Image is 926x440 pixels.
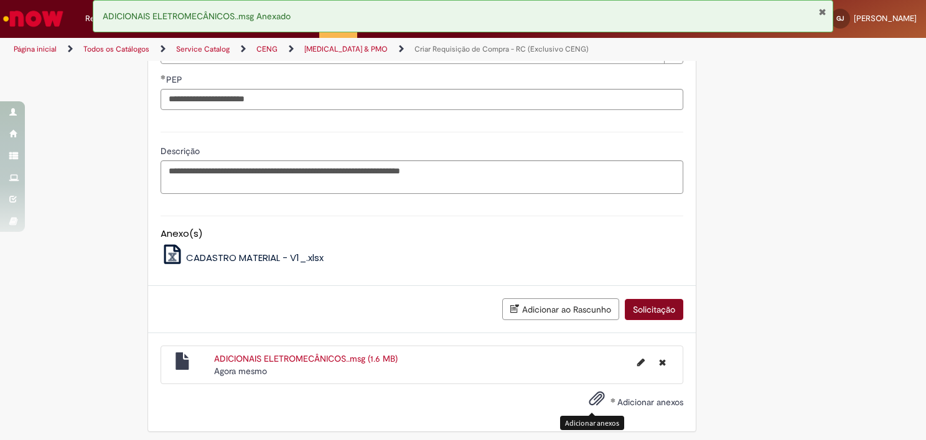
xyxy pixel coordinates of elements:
a: Criar Requisição de Compra - RC (Exclusivo CENG) [414,44,589,54]
button: Adicionar anexos [586,387,608,416]
h5: Anexo(s) [161,229,683,239]
textarea: Descrição [161,160,683,194]
button: Solicitação [625,299,683,320]
a: Todos os Catálogos [83,44,149,54]
span: Adicionar anexos [617,396,683,408]
a: Service Catalog [176,44,230,54]
span: ADICIONAIS ELETROMECÂNICOS..msg Anexado [103,11,291,22]
time: 30/09/2025 22:54:59 [214,365,267,377]
a: CADASTRO MATERIAL - V1_.xlsx [161,251,324,264]
button: Fechar Notificação [818,7,826,17]
span: PEP [166,74,185,85]
span: [PERSON_NAME] [854,13,917,24]
span: Agora mesmo [214,365,267,377]
a: CENG [256,44,278,54]
button: Adicionar ao Rascunho [502,298,619,320]
a: ADICIONAIS ELETROMECÂNICOS..msg (1.6 MB) [214,353,398,364]
span: GJ [836,14,844,22]
button: Excluir ADICIONAIS ELETROMECÂNICOS..msg [652,352,673,372]
a: [MEDICAL_DATA] & PMO [304,44,388,54]
span: Requisições [85,12,129,25]
span: CADASTRO MATERIAL - V1_.xlsx [186,251,324,264]
img: ServiceNow [1,6,65,31]
a: Página inicial [14,44,57,54]
input: PEP [161,89,683,110]
span: Descrição [161,145,202,157]
button: Editar nome de arquivo ADICIONAIS ELETROMECÂNICOS..msg [630,352,652,372]
div: Adicionar anexos [560,416,624,430]
ul: Trilhas de página [9,38,608,61]
span: Obrigatório Preenchido [161,75,166,80]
